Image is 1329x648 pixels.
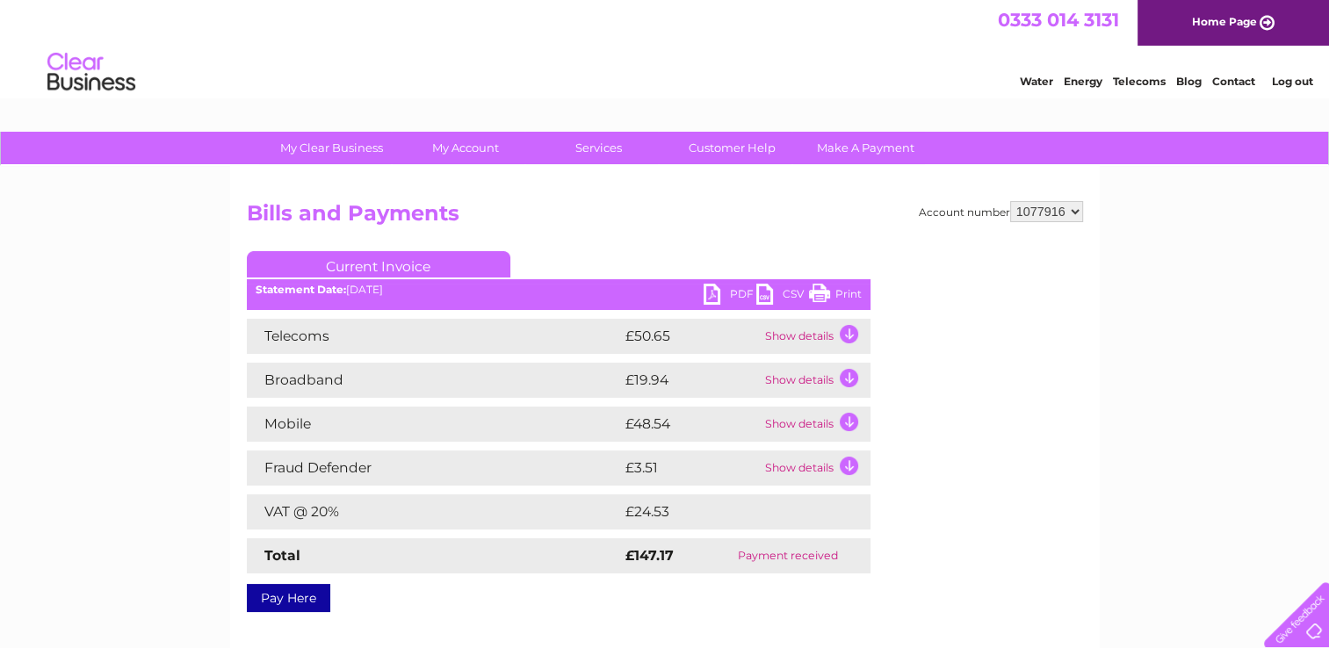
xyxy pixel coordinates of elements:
td: Show details [761,407,870,442]
td: £50.65 [621,319,761,354]
td: Mobile [247,407,621,442]
div: Clear Business is a trading name of Verastar Limited (registered in [GEOGRAPHIC_DATA] No. 3667643... [250,10,1080,85]
td: £19.94 [621,363,761,398]
a: My Clear Business [259,132,404,164]
a: Make A Payment [793,132,938,164]
a: Customer Help [660,132,805,164]
img: logo.png [47,46,136,99]
a: Contact [1212,75,1255,88]
a: Energy [1064,75,1102,88]
a: Blog [1176,75,1202,88]
td: Fraud Defender [247,450,621,486]
td: £24.53 [621,494,834,529]
h2: Bills and Payments [247,201,1083,234]
strong: £147.17 [625,547,674,564]
a: Telecoms [1113,75,1166,88]
a: Services [526,132,671,164]
td: Telecoms [247,319,621,354]
a: CSV [756,284,809,309]
div: [DATE] [247,284,870,296]
a: 0333 014 3131 [998,9,1119,31]
a: PDF [704,284,756,309]
a: Print [809,284,862,309]
td: Payment received [706,538,870,573]
b: Statement Date: [256,283,346,296]
div: Account number [919,201,1083,222]
td: Show details [761,319,870,354]
a: Log out [1271,75,1312,88]
a: Pay Here [247,584,330,612]
a: Water [1020,75,1053,88]
td: £48.54 [621,407,761,442]
td: VAT @ 20% [247,494,621,529]
strong: Total [264,547,300,564]
td: £3.51 [621,450,761,486]
td: Show details [761,363,870,398]
a: My Account [393,132,538,164]
td: Show details [761,450,870,486]
td: Broadband [247,363,621,398]
a: Current Invoice [247,251,510,277]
